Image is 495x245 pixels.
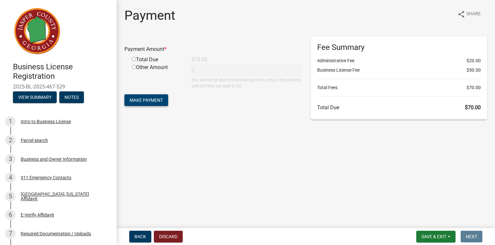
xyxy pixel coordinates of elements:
[13,7,62,55] img: Jasper County, Georgia
[5,154,16,164] div: 3
[127,64,187,89] div: Other Amount
[13,84,104,90] span: 2025-BL-2025-467-529
[317,84,481,91] li: Total Fees
[5,172,16,183] div: 4
[317,43,481,52] h6: Fee Summary
[5,116,16,127] div: 1
[154,231,183,242] button: Discard
[465,104,481,111] span: $70.00
[130,98,163,103] span: Make Payment
[5,210,16,220] div: 6
[317,104,481,111] h6: Total Due
[21,192,106,201] div: [GEOGRAPHIC_DATA], [US_STATE] Affidavit
[466,67,481,74] span: $50.00
[452,8,486,20] button: shareShare
[466,10,481,18] span: Share
[466,84,481,91] span: $70.00
[21,119,71,124] div: Intro to Business License
[466,57,481,64] span: $20.00
[13,91,57,103] button: View Summary
[59,95,84,100] wm-modal-confirm: Notes
[421,234,446,239] span: Save & Exit
[5,228,16,239] div: 7
[317,57,481,64] li: Administrative Fee
[5,135,16,146] div: 2
[5,191,16,202] div: 5
[59,91,84,103] button: Notes
[461,231,482,242] button: Next
[124,94,168,106] button: Make Payment
[124,8,175,23] h1: Payment
[21,157,87,161] div: Business and Owner Information
[21,175,71,180] div: 911 Emergency Contacts
[129,231,151,242] button: Back
[127,56,187,64] div: Total Due
[13,62,111,81] h4: Business License Registration
[21,213,54,217] div: E-Verify Affidavit
[21,138,48,143] div: Parcel search
[466,234,477,239] span: Next
[21,231,91,236] div: Required Documentation / Uploads
[120,45,306,53] div: Payment Amount
[416,231,455,242] button: Save & Exit
[457,10,465,18] i: share
[134,234,146,239] span: Back
[317,67,481,74] li: Business License Fee
[13,95,57,100] wm-modal-confirm: Summary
